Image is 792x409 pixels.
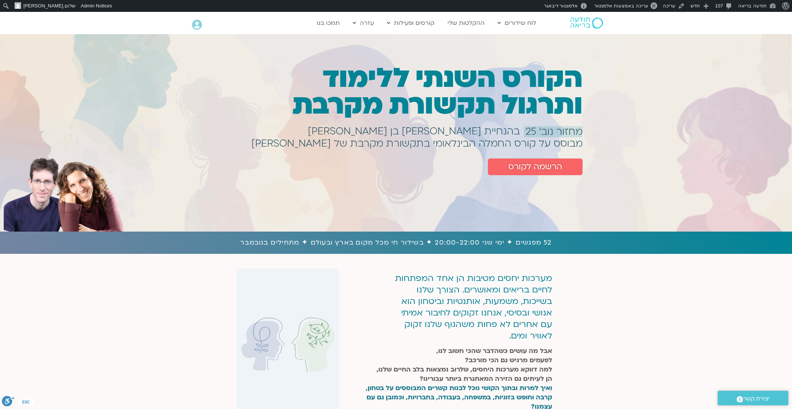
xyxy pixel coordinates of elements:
span: הרשמה לקורס [508,162,562,171]
div: מערכות יחסים מטיבות הן אחד המפתחות לחיים בריאים ומאושרים. הצורך שלנו בשייכות, משמעות, אותנטיות וב... [390,272,552,344]
h1: בהנחיית [PERSON_NAME] בן [PERSON_NAME] [308,130,520,133]
a: עזרה [349,16,378,30]
a: קורסים ופעילות [383,16,438,30]
a: ההקלטות שלי [444,16,488,30]
strong: הן לעיתים גם הזירה המאתגרת ביותר עבורינו? [420,374,552,383]
span: עריכה באמצעות אלמנטור [594,3,648,9]
a: מחזור נוב׳ 25 [524,126,583,137]
h1: 52 מפגשים ✦ ימי שני 20:00-22:00 ✦ בשידור חי מכל מקום בארץ ובעולם ✦ מתחילים בנובמבר [4,237,788,248]
span: מחזור נוב׳ 25 [525,126,583,137]
a: הרשמה לקורס [488,158,583,175]
h1: מבוסס על קורס החמלה הבינלאומי בתקשורת מקרבת של [PERSON_NAME] [251,142,583,145]
span: יצירת קשר [743,394,770,404]
a: תמכו בנו [313,16,343,30]
img: תודעה בריאה [570,17,603,29]
a: יצירת קשר [718,391,788,405]
span: [PERSON_NAME] [23,3,63,9]
h1: הקורס השנתי ללימוד ותרגול תקשורת מקרבת [229,65,583,118]
a: לוח שידורים [494,16,540,30]
strong: אבל מה עושים כשהדבר שהכי חשוב לנו, לפעמים מרגיש גם הכי מורכב? למה דווקא מערכות היחסים, שלרוב נמצא... [377,347,552,374]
